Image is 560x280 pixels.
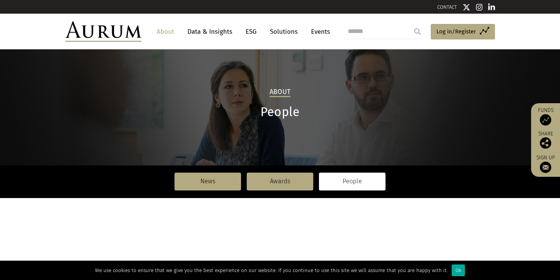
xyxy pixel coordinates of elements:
[153,25,178,39] a: About
[488,3,495,11] img: Linkedin icon
[452,264,465,276] div: Ok
[431,24,495,40] a: Log in/Register
[535,107,556,126] a: Funds
[540,114,551,126] img: Access Funds
[65,105,495,120] h1: People
[540,137,551,149] img: Share this post
[319,173,385,190] a: People
[184,25,236,39] a: Data & Insights
[535,131,556,149] div: Share
[247,173,313,190] a: Awards
[410,24,425,39] input: Submit
[65,236,493,256] p: One of our unique attributes is the longevity of our team. [PERSON_NAME]’s founding members are s...
[437,4,457,10] a: CONTACT
[540,162,551,173] img: Sign up to our newsletter
[175,173,241,190] a: News
[65,21,141,42] img: Aurum
[307,25,330,39] a: Events
[476,3,483,11] img: Instagram icon
[266,25,301,39] a: Solutions
[535,154,556,173] a: Sign up
[270,88,290,97] h2: About
[463,3,470,11] img: Twitter icon
[242,25,260,39] a: ESG
[436,27,476,36] span: Log in/Register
